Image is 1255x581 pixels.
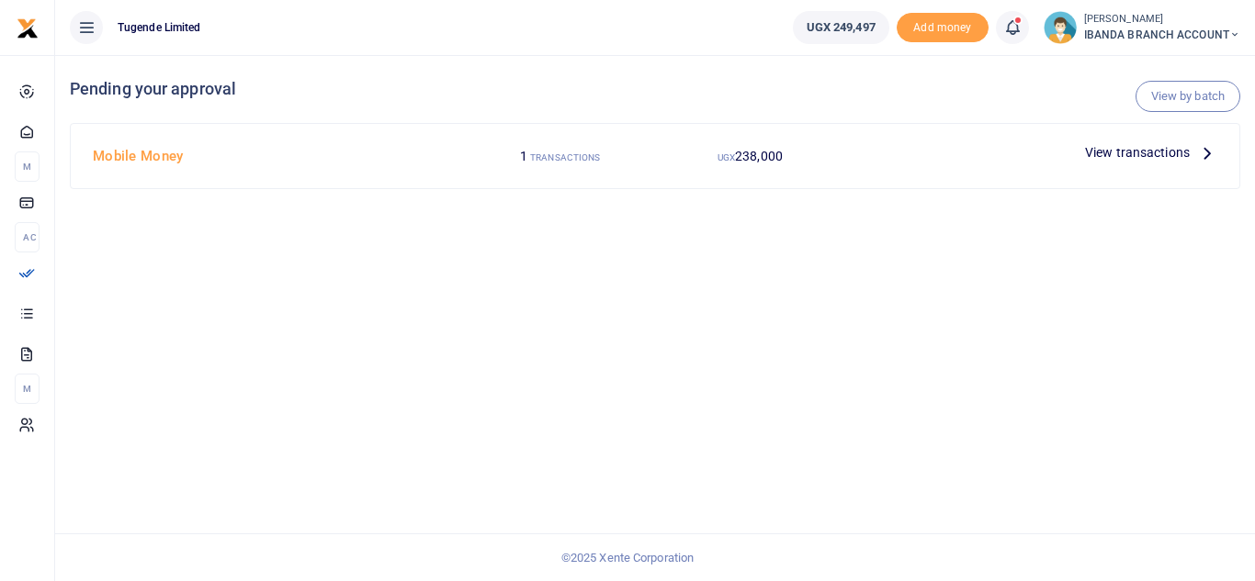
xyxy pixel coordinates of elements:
[1085,142,1190,162] span: View transactions
[17,17,39,39] img: logo-small
[735,149,783,163] span: 238,000
[1136,81,1240,112] a: View by batch
[1044,11,1240,44] a: profile-user [PERSON_NAME] IBANDA BRANCH ACCOUNT
[70,79,1240,99] h4: Pending your approval
[15,222,40,252] li: Ac
[520,149,527,163] span: 1
[1084,12,1240,28] small: [PERSON_NAME]
[786,11,897,44] li: Wallet ballance
[718,152,735,162] small: UGX
[897,13,989,43] li: Toup your wallet
[15,374,40,404] li: M
[530,152,600,162] small: TRANSACTIONS
[17,20,39,34] a: logo-small logo-large logo-large
[807,18,876,37] span: UGX 249,497
[1044,11,1077,44] img: profile-user
[1084,27,1240,43] span: IBANDA BRANCH ACCOUNT
[15,151,40,182] li: M
[897,19,989,33] a: Add money
[897,13,989,43] span: Add money
[93,146,458,166] h4: Mobile Money
[793,11,889,44] a: UGX 249,497
[110,19,209,36] span: Tugende Limited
